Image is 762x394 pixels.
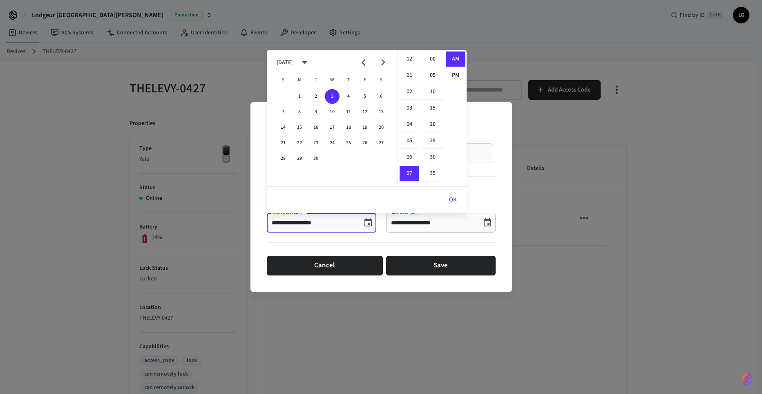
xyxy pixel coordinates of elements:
button: 24 [325,136,340,150]
li: 0 minutes [423,51,442,67]
button: 10 [325,105,340,119]
img: SeamLogoGradient.69752ec5.svg [742,373,752,386]
span: Tuesday [308,72,323,88]
button: Cancel [267,256,383,275]
li: 20 minutes [423,117,442,132]
button: 3 [325,89,340,104]
button: 28 [276,151,290,166]
button: 12 [358,105,372,119]
button: Next month [373,53,393,72]
button: 30 [308,151,323,166]
button: 14 [276,120,290,135]
ul: Select meridiem [444,50,467,186]
button: 16 [308,120,323,135]
button: 11 [341,105,356,119]
button: Previous month [354,53,373,72]
button: 26 [358,136,372,150]
button: 20 [374,120,389,135]
li: PM [446,68,465,83]
button: 1 [292,89,307,104]
li: 30 minutes [423,150,442,165]
li: 1 hours [400,68,419,83]
button: Choose date, selected date is Aug 30, 2025 [479,215,496,231]
li: 40 minutes [423,182,442,198]
li: AM [446,51,465,67]
span: Thursday [341,72,356,88]
button: 27 [374,136,389,150]
li: 25 minutes [423,133,442,149]
span: Friday [358,72,372,88]
button: 18 [341,120,356,135]
li: 3 hours [400,101,419,116]
button: 5 [358,89,372,104]
button: 9 [308,105,323,119]
button: 21 [276,136,290,150]
span: Wednesday [325,72,340,88]
button: 17 [325,120,340,135]
button: 15 [292,120,307,135]
li: 7 hours [400,166,419,181]
button: Choose date, selected date is Sep 3, 2025 [360,215,376,231]
li: 4 hours [400,117,419,132]
li: 6 hours [400,150,419,165]
li: 12 hours [400,51,419,67]
li: 8 hours [400,182,419,198]
ul: Select minutes [421,50,444,186]
button: OK [439,190,467,210]
button: 19 [358,120,372,135]
button: Save [386,256,496,275]
button: 8 [292,105,307,119]
button: 2 [308,89,323,104]
li: 10 minutes [423,84,442,100]
button: 6 [374,89,389,104]
ul: Select hours [398,50,421,186]
button: 23 [308,136,323,150]
button: 22 [292,136,307,150]
button: 13 [374,105,389,119]
li: 35 minutes [423,166,442,181]
li: 2 hours [400,84,419,100]
li: 5 minutes [423,68,442,83]
li: 5 hours [400,133,419,149]
li: 15 minutes [423,101,442,116]
span: Saturday [374,72,389,88]
span: Monday [292,72,307,88]
button: 4 [341,89,356,104]
button: 25 [341,136,356,150]
button: 29 [292,151,307,166]
button: calendar view is open, switch to year view [295,53,314,72]
div: [DATE] [277,58,293,67]
button: 7 [276,105,290,119]
span: Sunday [276,72,290,88]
